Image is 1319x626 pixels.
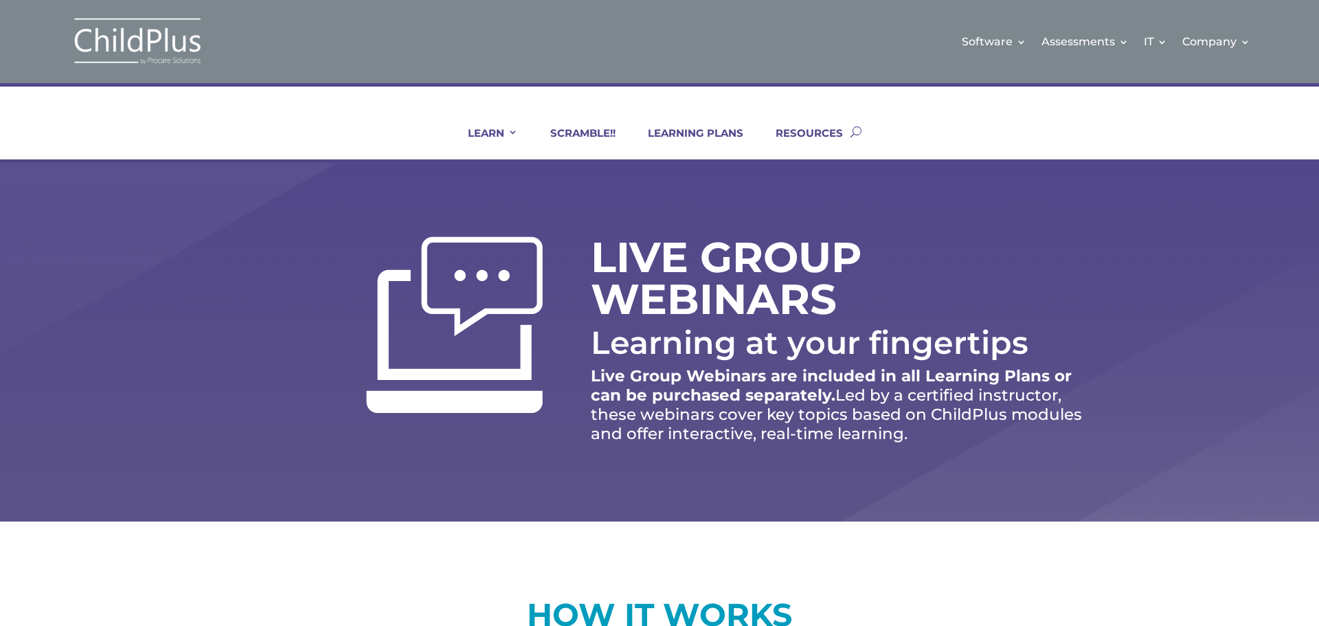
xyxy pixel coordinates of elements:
[533,126,616,159] a: SCRAMBLE!!
[962,14,1026,69] a: Software
[591,366,1072,405] strong: Live Group Webinars are included in all Learning Plans or can be purchased separately.
[1182,14,1250,69] a: Company
[591,385,1082,443] span: Led by a certified instructor, these webinars cover key topics based on ChildPlus modules and off...
[758,126,843,159] a: RESOURCES
[591,236,955,327] h1: LIVE GROUP WEBINARS
[1144,14,1167,69] a: IT
[631,126,743,159] a: LEARNING PLANS
[591,323,1099,362] p: Learning at your fingertips
[1041,14,1129,69] a: Assessments
[451,126,518,159] a: LEARN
